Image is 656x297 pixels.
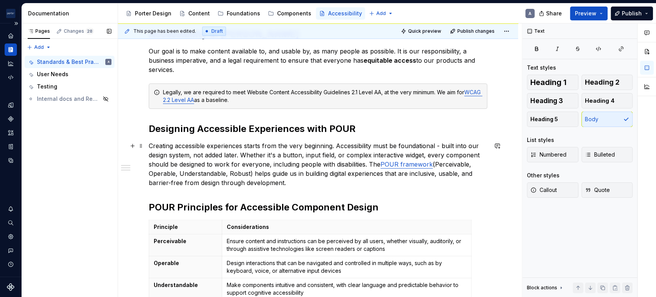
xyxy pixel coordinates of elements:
a: Components [5,113,17,125]
p: Considerations [227,223,467,231]
h2: POUR Principles for Accessible Component Design [149,201,487,214]
div: Components [277,10,311,17]
button: Heading 1 [527,75,578,90]
a: Analytics [5,57,17,70]
p: Understandable [154,281,217,289]
span: Publish changes [457,28,495,34]
div: Testing [37,83,57,90]
button: Notifications [5,203,17,215]
span: Callout [530,186,557,194]
button: Contact support [5,244,17,257]
div: Page tree [123,6,365,21]
svg: Supernova Logo [7,283,15,291]
p: Operable [154,259,217,267]
a: Accessibility [316,7,365,20]
span: Draft [211,28,223,34]
a: Content [176,7,213,20]
button: Add [25,42,53,53]
span: Quote [585,186,610,194]
span: Add [34,44,44,50]
div: Pages [28,28,50,34]
button: Add [367,8,395,19]
div: Block actions [527,282,564,293]
p: Principle [154,223,217,231]
p: Make components intuitive and consistent, with clear language and predictable behavior to support... [227,281,467,297]
a: Standards & Best PracticesA [25,56,115,68]
strong: equitable access [364,57,416,64]
span: Add [376,10,386,17]
div: Porter Design [135,10,171,17]
button: Publish [611,7,653,20]
a: Data sources [5,154,17,167]
div: Internal docs and Resources [37,95,100,103]
button: Share [535,7,567,20]
img: f0306bc8-3074-41fb-b11c-7d2e8671d5eb.png [6,9,15,18]
div: Legally, we are required to meet Website Content Accessibility Guidelines 2.1 Level AA, at the ve... [163,88,482,104]
a: User Needs [25,68,115,80]
p: Creating accessible experiences starts from the very beginning. Accessibility must be foundationa... [149,141,487,187]
a: POUR framework [380,160,433,168]
button: Bulleted [581,147,633,162]
button: Heading 4 [581,93,633,108]
div: User Needs [37,70,68,78]
p: Ensure content and instructions can be perceived by all users, whether visually, auditorily, or t... [227,237,467,253]
button: Callout [527,182,578,198]
span: Numbered [530,151,566,159]
a: Assets [5,127,17,139]
div: Content [188,10,210,17]
div: Other styles [527,172,560,179]
a: Code automation [5,71,17,83]
div: Documentation [28,10,115,17]
div: A [528,10,531,17]
h2: Designing Accessible Experiences with POUR [149,123,487,135]
div: Page tree [25,56,115,105]
span: Heading 2 [585,78,619,86]
button: Search ⌘K [5,217,17,229]
button: Preview [570,7,608,20]
span: 28 [86,28,94,34]
a: Internal docs and Resources [25,93,115,105]
a: Design tokens [5,99,17,111]
a: Documentation [5,43,17,56]
span: Heading 1 [530,78,566,86]
div: List styles [527,136,554,144]
a: Home [5,30,17,42]
div: Text styles [527,64,556,72]
div: Accessibility [328,10,362,17]
button: Expand sidebar [11,18,22,29]
a: Components [265,7,314,20]
button: Quote [581,182,633,198]
div: Block actions [527,285,557,291]
span: Bulleted [585,151,615,159]
button: Quick preview [399,26,445,37]
div: A [108,58,110,66]
button: Heading 3 [527,93,578,108]
span: Quick preview [408,28,441,34]
button: Numbered [527,147,578,162]
a: Settings [5,230,17,243]
button: Heading 2 [581,75,633,90]
a: Foundations [214,7,263,20]
span: Publish [622,10,642,17]
span: Preview [575,10,596,17]
p: Perceivable [154,237,217,245]
span: Heading 4 [585,97,614,105]
p: Design interactions that can be navigated and controlled in multiple ways, such as by keyboard, v... [227,259,467,275]
p: Our goal is to make content available to, and usable by, as many people as possible. It is our re... [149,47,487,74]
div: Standards & Best Practices [37,58,100,66]
a: Storybook stories [5,140,17,153]
span: Share [546,10,562,17]
span: This page has been edited. [133,28,196,34]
